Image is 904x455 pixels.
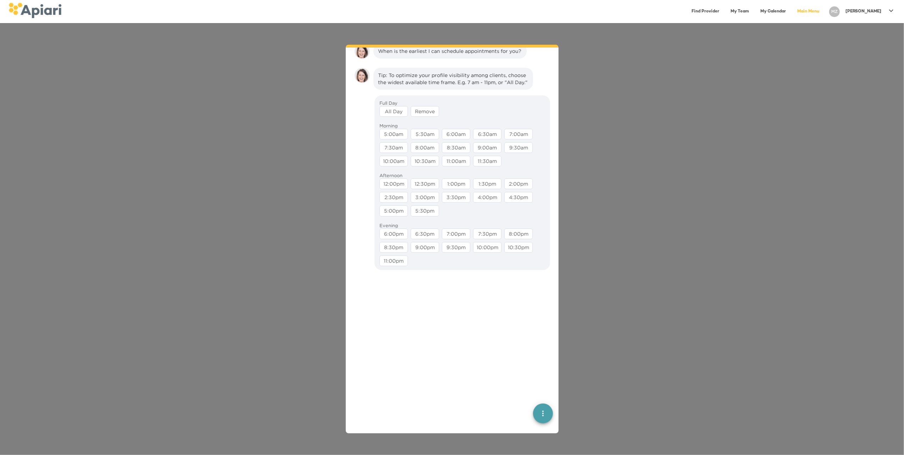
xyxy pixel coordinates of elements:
[504,129,533,139] div: 7:00am
[442,192,470,203] div: 3:30pm
[379,222,398,229] div: Evening
[378,48,522,55] div: When is the earliest I can schedule appointments for you?
[354,68,370,83] img: amy.37686e0395c82528988e.png
[473,142,501,153] div: 9:00am
[473,229,501,239] div: 7:30pm
[411,179,439,189] div: 12:30pm
[379,142,408,153] div: 7:30am
[442,142,470,153] div: 8:30am
[379,129,408,139] div: 5:00am
[473,129,501,139] div: 6:30am
[379,179,408,189] div: 12:00pm
[756,4,790,19] a: My Calendar
[845,9,881,15] p: [PERSON_NAME]
[379,106,408,117] div: All Day
[442,242,470,253] div: 9:30pm
[411,142,439,153] div: 8:00am
[411,129,439,139] div: 5:30am
[726,4,753,19] a: My Team
[793,4,823,19] a: Main Menu
[411,192,439,203] div: 3:00pm
[504,229,533,239] div: 8:00pm
[411,106,439,117] div: Remove
[504,179,533,189] div: 2:00pm
[442,229,470,239] div: 7:00pm
[829,6,840,17] div: MZ
[687,4,723,19] a: Find Provider
[504,242,533,253] div: 10:30pm
[379,256,408,266] div: 11:00pm
[442,129,470,139] div: 6:00am
[379,122,398,129] div: Morning
[411,229,439,239] div: 6:30pm
[379,100,398,106] div: Full Day
[411,242,439,253] div: 9:00pm
[533,404,553,423] button: quick menu
[473,156,501,166] div: 11:30am
[9,3,61,18] img: logo
[442,156,470,166] div: 11:00am
[504,142,533,153] div: 9:30am
[411,156,439,166] div: 10:30am
[379,192,408,203] div: 2:30pm
[473,192,501,203] div: 4:00pm
[473,242,501,253] div: 10:00pm
[379,229,408,239] div: 6:00pm
[411,205,439,216] div: 5:30pm
[473,179,501,189] div: 1:30pm
[379,205,408,216] div: 5:00pm
[379,156,408,166] div: 10:00am
[354,44,370,59] img: amy.37686e0395c82528988e.png
[379,242,408,253] div: 8:30pm
[378,72,528,86] div: Tip: To optimize your profile visibility among clients, choose the widest available time frame. E...
[442,179,470,189] div: 1:00pm
[504,192,533,203] div: 4:30pm
[379,172,403,179] div: Afternoon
